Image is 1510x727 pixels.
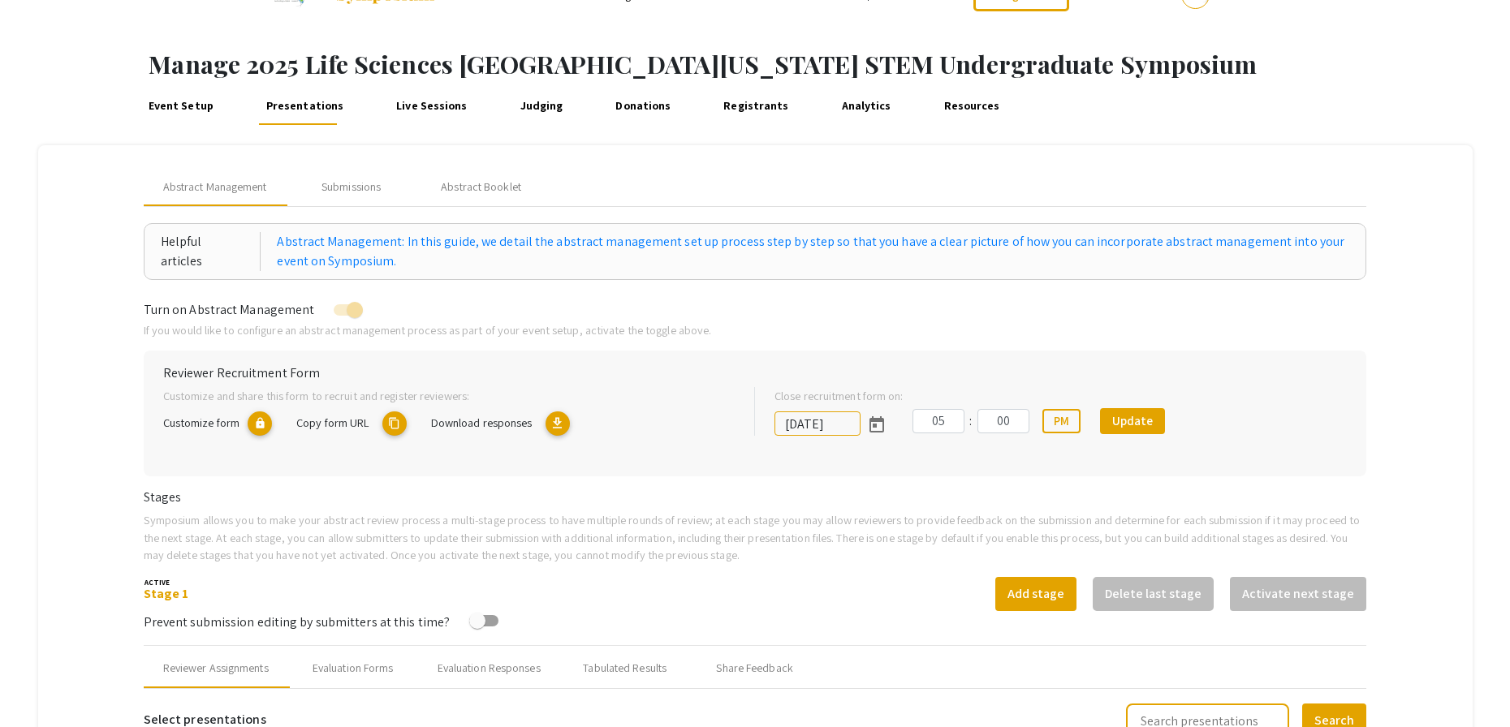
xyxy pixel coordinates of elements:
h1: Manage 2025 Life Sciences [GEOGRAPHIC_DATA][US_STATE] STEM Undergraduate Symposium [149,49,1510,79]
button: PM [1042,409,1081,433]
div: Reviewer Assignments [163,660,269,677]
div: Share Feedback [716,660,792,677]
a: Event Setup [145,86,217,125]
a: Donations [612,86,675,125]
p: If you would like to configure an abstract management process as part of your event setup, activa... [144,321,1367,339]
mat-icon: lock [248,411,272,436]
div: Abstract Booklet [441,179,521,196]
button: Add stage [995,577,1076,611]
a: Abstract Management: In this guide, we detail the abstract management set up process step by step... [277,232,1349,271]
button: Activate next stage [1230,577,1366,611]
button: Open calendar [861,408,893,441]
h6: Stages [144,489,1367,505]
span: Turn on Abstract Management [144,301,315,318]
p: Customize and share this form to recruit and register reviewers: [163,387,728,405]
button: Update [1100,408,1165,434]
div: : [964,411,977,431]
span: Prevent submission editing by submitters at this time? [144,613,450,630]
input: Minutes [977,409,1029,433]
button: Delete last stage [1093,577,1214,611]
iframe: Chat [12,654,69,715]
div: Evaluation Responses [438,660,541,677]
input: Hours [912,409,964,433]
span: Download responses [431,415,533,430]
label: Close recruitment form on: [774,387,904,405]
span: Customize form [163,415,239,430]
span: Copy form URL [296,415,369,430]
a: Resources [940,86,1003,125]
p: Symposium allows you to make your abstract review process a multi-stage process to have multiple ... [144,511,1367,564]
a: Live Sessions [393,86,472,125]
a: Registrants [720,86,792,125]
div: Submissions [321,179,381,196]
a: Judging [516,86,567,125]
a: Presentations [262,86,347,125]
h6: Reviewer Recruitment Form [163,365,1348,381]
span: Abstract Management [163,179,267,196]
div: Tabulated Results [583,660,667,677]
div: Evaluation Forms [313,660,394,677]
a: Stage 1 [144,585,189,602]
mat-icon: Export responses [546,411,570,436]
div: Helpful articles [161,232,261,271]
mat-icon: copy URL [382,411,407,436]
a: Analytics [838,86,895,125]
